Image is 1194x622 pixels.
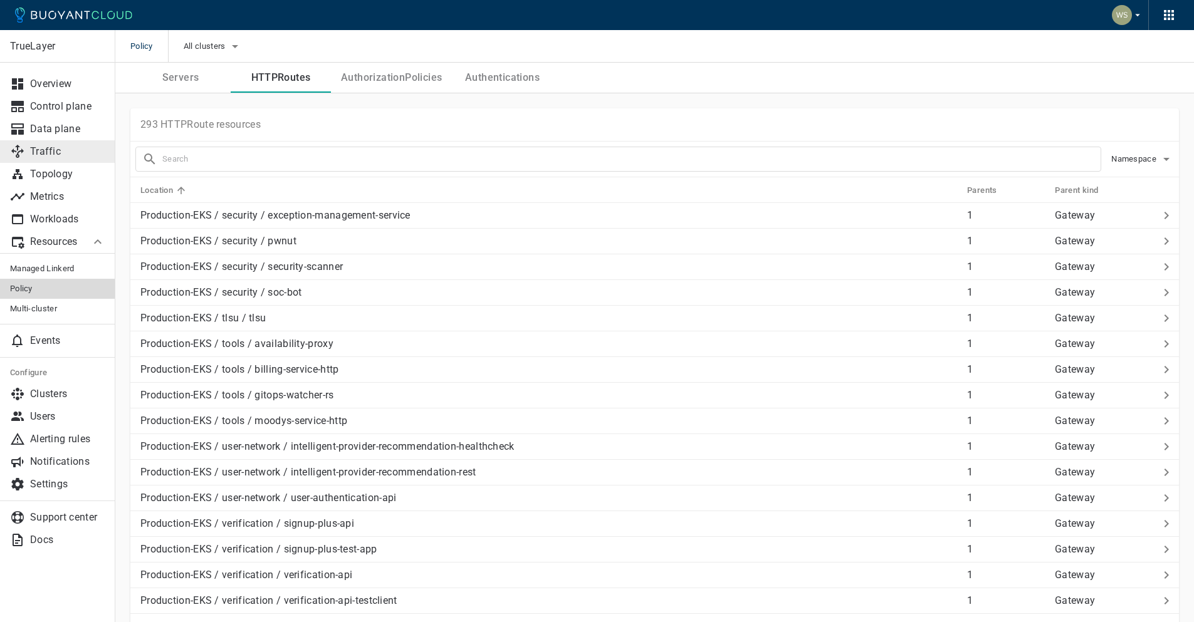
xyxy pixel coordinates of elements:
p: Production-EKS / user-network / intelligent-provider-recommendation-rest [140,466,957,479]
h5: Parents [967,185,997,195]
button: Authentications [452,63,552,93]
span: Namespace [1111,154,1159,164]
span: Managed Linkerd [10,264,105,274]
p: Production-EKS / security / exception-management-service [140,209,957,222]
p: Production-EKS / verification / signup-plus-test-app [140,543,957,556]
button: HTTPRoutes [231,63,331,93]
button: All clusters [184,37,243,56]
span: Location [140,185,189,196]
p: 1 [967,338,1045,350]
p: Production-EKS / security / security-scanner [140,261,957,273]
p: Gateway [1055,517,1154,530]
p: 1 [967,389,1045,402]
p: Gateway [1055,415,1154,427]
p: 1 [967,543,1045,556]
p: Traffic [30,145,105,158]
h5: Parent kind [1055,185,1098,195]
p: Workloads [30,213,105,225]
p: Production-EKS / verification / verification-api-testclient [140,594,957,607]
p: Gateway [1055,338,1154,350]
span: All clusters [184,41,228,51]
span: Parent kind [1055,185,1114,196]
p: Overview [30,78,105,90]
p: Clusters [30,388,105,400]
p: 1 [967,363,1045,376]
p: Events [30,334,105,347]
p: 1 [967,235,1045,247]
p: 1 [967,440,1045,453]
p: Docs [30,534,105,546]
span: Policy [10,284,105,294]
span: Multi-cluster [10,304,105,314]
p: Production-EKS / tlsu / tlsu [140,312,957,324]
p: Production-EKS / security / soc-bot [140,286,957,299]
input: Search [162,150,1101,168]
p: Gateway [1055,363,1154,376]
span: Policy [130,30,168,63]
p: 1 [967,466,1045,479]
p: Production-EKS / verification / signup-plus-api [140,517,957,530]
p: 293 HTTPRoute resources [140,118,261,131]
p: 1 [967,569,1045,581]
p: Gateway [1055,312,1154,324]
p: Production-EKS / tools / gitops-watcher-rs [140,389,957,402]
button: Servers [130,63,231,93]
p: Topology [30,168,105,180]
p: Production-EKS / tools / moodys-service-http [140,415,957,427]
p: Data plane [30,123,105,135]
h5: Configure [10,368,105,378]
p: Gateway [1055,286,1154,299]
p: Gateway [1055,235,1154,247]
p: Resources [30,236,80,248]
span: Parents [967,185,1013,196]
p: Production-EKS / security / pwnut [140,235,957,247]
p: Production-EKS / verification / verification-api [140,569,957,581]
p: Users [30,410,105,423]
p: TrueLayer [10,40,105,53]
p: 1 [967,594,1045,607]
p: Support center [30,511,105,524]
p: 1 [967,286,1045,299]
p: Gateway [1055,209,1154,222]
p: Production-EKS / user-network / user-authentication-api [140,492,957,504]
p: Gateway [1055,440,1154,453]
p: Gateway [1055,569,1154,581]
p: Gateway [1055,492,1154,504]
p: Production-EKS / tools / availability-proxy [140,338,957,350]
button: Namespace [1111,150,1174,168]
p: Gateway [1055,261,1154,273]
p: Production-EKS / tools / billing-service-http [140,363,957,376]
p: Control plane [30,100,105,113]
p: 1 [967,517,1045,530]
p: 1 [967,209,1045,222]
p: Gateway [1055,543,1154,556]
p: Production-EKS / user-network / intelligent-provider-recommendation-healthcheck [140,440,957,453]
p: 1 [967,492,1045,504]
h5: Location [140,185,173,195]
p: Gateway [1055,389,1154,402]
p: Metrics [30,190,105,203]
p: 1 [967,261,1045,273]
p: Settings [30,478,105,490]
p: 1 [967,312,1045,324]
img: Weichung Shaw [1112,5,1132,25]
button: AuthorizationPolicies [331,63,452,93]
p: Alerting rules [30,433,105,445]
p: Gateway [1055,466,1154,479]
p: 1 [967,415,1045,427]
p: Notifications [30,455,105,468]
p: Gateway [1055,594,1154,607]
